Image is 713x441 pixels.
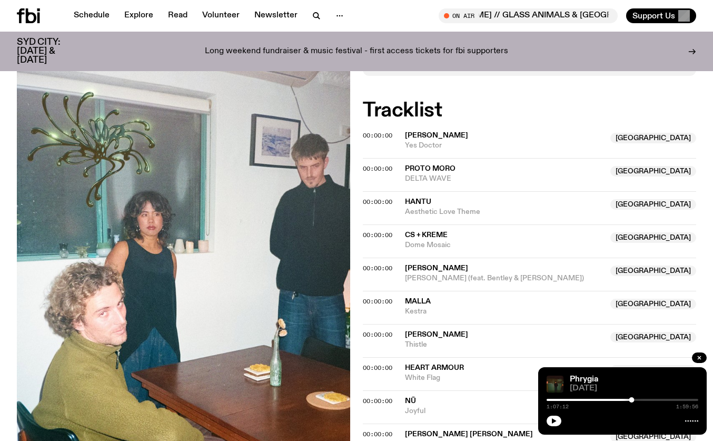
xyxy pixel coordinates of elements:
[405,174,604,184] span: DELTA WAVE
[363,199,392,205] button: 00:00:00
[610,266,696,276] span: [GEOGRAPHIC_DATA]
[363,398,392,404] button: 00:00:00
[626,8,696,23] button: Support Us
[363,231,392,239] span: 00:00:00
[405,141,604,151] span: Yes Doctor
[547,376,563,393] img: A greeny-grainy film photo of Bela, John and Bindi at night. They are standing in a backyard on g...
[363,266,392,271] button: 00:00:00
[17,38,84,65] h3: SYD CITY: [DATE] & [DATE]
[363,330,392,339] span: 00:00:00
[405,364,464,371] span: Heart Armour
[405,331,468,338] span: [PERSON_NAME]
[439,8,618,23] button: On AirMornings with [PERSON_NAME] // GLASS ANIMALS & [GEOGRAPHIC_DATA]
[405,264,468,272] span: [PERSON_NAME]
[610,199,696,210] span: [GEOGRAPHIC_DATA]
[405,165,455,172] span: Proto Moro
[363,131,392,140] span: 00:00:00
[405,340,604,350] span: Thistle
[363,397,392,405] span: 00:00:00
[363,101,696,120] h2: Tracklist
[570,375,598,384] a: Phrygia
[405,307,604,317] span: Kestra
[632,11,675,21] span: Support Us
[676,404,698,409] span: 1:59:56
[363,133,392,139] button: 00:00:00
[405,430,533,438] span: [PERSON_NAME] [PERSON_NAME]
[405,406,604,416] span: Joyful
[405,373,604,383] span: White Flag
[205,47,508,56] p: Long weekend fundraiser & music festival - first access tickets for fbi supporters
[610,232,696,243] span: [GEOGRAPHIC_DATA]
[610,365,696,376] span: [GEOGRAPHIC_DATA]
[248,8,304,23] a: Newsletter
[363,166,392,172] button: 00:00:00
[405,298,431,305] span: Malla
[363,264,392,272] span: 00:00:00
[405,273,604,283] span: [PERSON_NAME] (feat. Bentley & [PERSON_NAME])
[547,404,569,409] span: 1:07:12
[363,297,392,306] span: 00:00:00
[610,166,696,177] span: [GEOGRAPHIC_DATA]
[363,332,392,338] button: 00:00:00
[162,8,194,23] a: Read
[363,430,392,438] span: 00:00:00
[363,365,392,371] button: 00:00:00
[405,198,431,205] span: Hantu
[405,231,448,239] span: CS + Kreme
[196,8,246,23] a: Volunteer
[118,8,160,23] a: Explore
[405,132,468,139] span: [PERSON_NAME]
[363,432,392,437] button: 00:00:00
[405,207,604,217] span: Aesthetic Love Theme
[610,332,696,342] span: [GEOGRAPHIC_DATA]
[363,198,392,206] span: 00:00:00
[405,240,604,250] span: Dome Mosaic
[363,364,392,372] span: 00:00:00
[610,299,696,309] span: [GEOGRAPHIC_DATA]
[363,232,392,238] button: 00:00:00
[67,8,116,23] a: Schedule
[570,385,698,393] span: [DATE]
[610,133,696,143] span: [GEOGRAPHIC_DATA]
[405,397,416,405] span: Nū
[363,164,392,173] span: 00:00:00
[363,299,392,305] button: 00:00:00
